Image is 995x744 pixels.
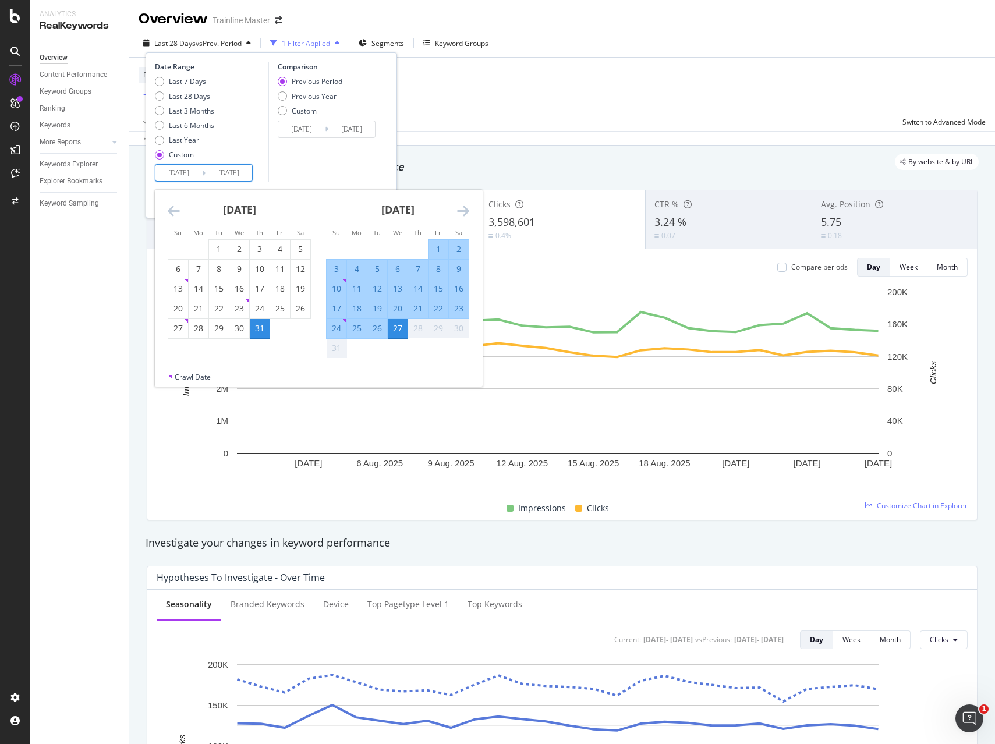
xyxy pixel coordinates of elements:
[327,338,347,358] td: Not available. Sunday, August 31, 2025
[40,69,107,81] div: Content Performance
[332,228,340,237] small: Su
[890,258,927,277] button: Week
[408,303,428,314] div: 21
[209,279,229,299] td: Choose Tuesday, July 15, 2025 as your check-out date. It’s available.
[223,203,256,217] strong: [DATE]
[265,34,344,52] button: 1 Filter Applied
[168,299,189,318] td: Choose Sunday, July 20, 2025 as your check-out date. It’s available.
[435,38,488,48] div: Keyword Groups
[40,86,121,98] a: Keyword Groups
[654,199,679,210] span: CTR %
[449,239,469,259] td: Selected. Saturday, August 2, 2025
[169,121,214,130] div: Last 6 Months
[292,106,317,116] div: Custom
[414,228,422,237] small: Th
[231,598,304,610] div: Branded Keywords
[278,106,342,116] div: Custom
[139,112,172,131] button: Apply
[256,228,263,237] small: Th
[250,243,270,255] div: 3
[367,303,387,314] div: 19
[157,286,959,488] div: A chart.
[40,197,121,210] a: Keyword Sampling
[842,635,861,644] div: Week
[347,283,367,295] div: 11
[429,239,449,259] td: Selected. Friday, August 1, 2025
[209,243,229,255] div: 1
[449,243,469,255] div: 2
[169,106,214,116] div: Last 3 Months
[388,323,408,334] div: 27
[40,136,109,148] a: More Reports
[327,323,346,334] div: 24
[408,318,429,338] td: Not available. Thursday, August 28, 2025
[168,263,188,275] div: 6
[139,88,185,102] button: Add Filter
[292,91,337,101] div: Previous Year
[189,303,208,314] div: 21
[154,38,196,48] span: Last 28 Days
[181,349,191,396] text: Impressions
[449,279,469,299] td: Selected. Saturday, August 16, 2025
[920,630,968,649] button: Clicks
[794,458,821,468] text: [DATE]
[40,158,121,171] a: Keywords Explorer
[734,635,784,644] div: [DATE] - [DATE]
[291,239,311,259] td: Choose Saturday, July 5, 2025 as your check-out date. It’s available.
[168,323,188,334] div: 27
[468,598,522,610] div: Top Keywords
[695,635,732,644] div: vs Previous :
[388,263,408,275] div: 6
[457,204,469,218] div: Move forward to switch to the next month.
[435,228,441,237] small: Fr
[828,231,842,240] div: 0.18
[209,283,229,295] div: 15
[215,228,222,237] small: Tu
[229,263,249,275] div: 9
[654,234,659,238] img: Equal
[381,203,415,217] strong: [DATE]
[427,458,474,468] text: 9 Aug. 2025
[393,228,402,237] small: We
[189,299,209,318] td: Choose Monday, July 21, 2025 as your check-out date. It’s available.
[155,190,482,372] div: Calendar
[155,62,265,72] div: Date Range
[356,458,403,468] text: 6 Aug. 2025
[174,228,182,237] small: Su
[979,704,989,714] span: 1
[373,228,381,237] small: Tu
[328,121,375,137] input: End Date
[518,501,566,515] span: Impressions
[291,283,310,295] div: 19
[347,259,367,279] td: Selected. Monday, August 4, 2025
[209,259,229,279] td: Choose Tuesday, July 8, 2025 as your check-out date. It’s available.
[224,448,228,458] text: 0
[429,283,448,295] div: 15
[189,279,209,299] td: Choose Monday, July 14, 2025 as your check-out date. It’s available.
[347,263,367,275] div: 4
[250,239,270,259] td: Choose Thursday, July 3, 2025 as your check-out date. It’s available.
[229,299,250,318] td: Choose Wednesday, July 23, 2025 as your check-out date. It’s available.
[354,34,409,52] button: Segments
[408,299,429,318] td: Selected. Thursday, August 21, 2025
[352,228,362,237] small: Mo
[791,262,848,272] div: Compare periods
[40,9,119,19] div: Analytics
[169,91,210,101] div: Last 28 Days
[250,318,270,338] td: Selected as start date. Thursday, July 31, 2025
[196,38,242,48] span: vs Prev. Period
[250,263,270,275] div: 10
[270,283,290,295] div: 18
[270,263,290,275] div: 11
[270,243,290,255] div: 4
[821,199,870,210] span: Avg. Position
[722,458,749,468] text: [DATE]
[189,259,209,279] td: Choose Monday, July 7, 2025 as your check-out date. It’s available.
[327,259,347,279] td: Selected. Sunday, August 3, 2025
[235,228,244,237] small: We
[367,283,387,295] div: 12
[155,106,214,116] div: Last 3 Months
[229,279,250,299] td: Choose Wednesday, July 16, 2025 as your check-out date. It’s available.
[270,279,291,299] td: Choose Friday, July 18, 2025 as your check-out date. It’s available.
[189,263,208,275] div: 7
